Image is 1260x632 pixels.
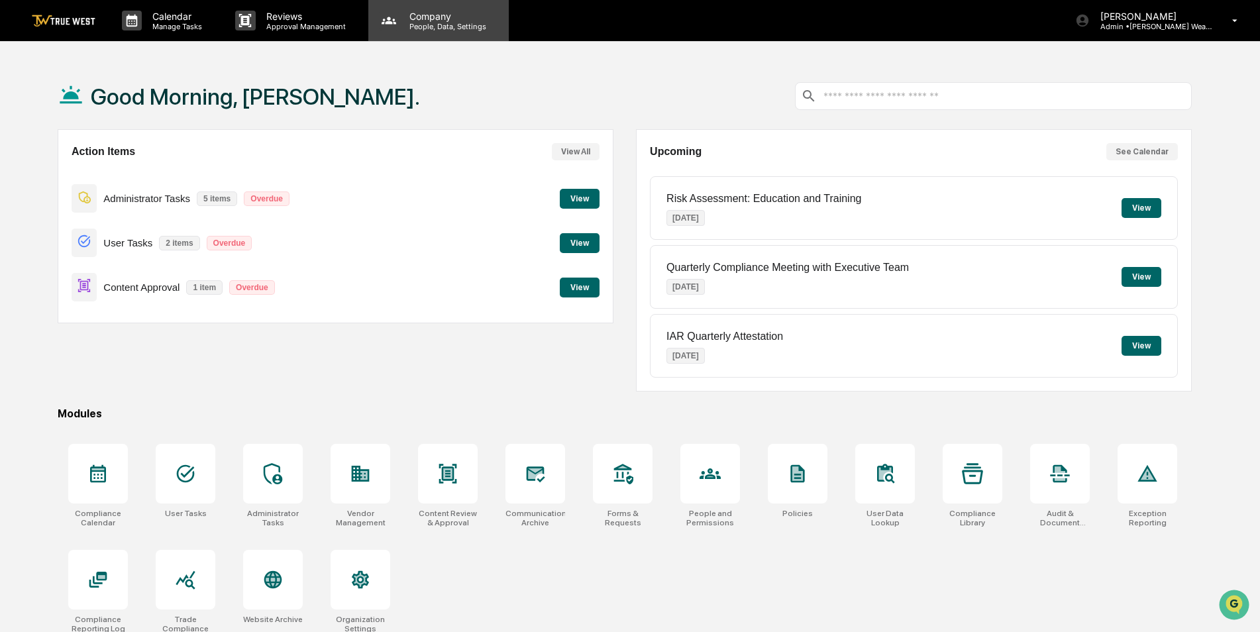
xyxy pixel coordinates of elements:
span: Data Lookup [26,192,83,205]
p: Admin • [PERSON_NAME] Wealth [1090,22,1213,31]
button: Start new chat [225,105,241,121]
div: User Tasks [165,509,207,518]
p: People, Data, Settings [399,22,493,31]
div: Website Archive [243,615,303,624]
div: Compliance Calendar [68,509,128,527]
iframe: Open customer support [1218,588,1253,624]
button: View [560,189,600,209]
h2: Upcoming [650,146,702,158]
p: 2 items [159,236,199,250]
p: How can we help? [13,28,241,49]
p: [PERSON_NAME] [1090,11,1213,22]
p: 1 item [186,280,223,295]
div: People and Permissions [680,509,740,527]
img: 1746055101610-c473b297-6a78-478c-a979-82029cc54cd1 [13,101,37,125]
img: logo [32,15,95,27]
p: Reviews [256,11,352,22]
div: Compliance Library [943,509,1002,527]
button: View All [552,143,600,160]
button: View [1122,267,1161,287]
div: Administrator Tasks [243,509,303,527]
a: View [560,191,600,204]
div: Vendor Management [331,509,390,527]
p: User Tasks [103,237,152,248]
p: IAR Quarterly Attestation [666,331,783,342]
button: See Calendar [1106,143,1178,160]
button: View [1122,198,1161,218]
div: Communications Archive [505,509,565,527]
span: Preclearance [26,167,85,180]
div: Policies [782,509,813,518]
p: Overdue [207,236,252,250]
div: 🔎 [13,193,24,204]
h2: Action Items [72,146,135,158]
p: [DATE] [666,348,705,364]
p: 5 items [197,191,237,206]
div: Modules [58,407,1192,420]
p: Manage Tasks [142,22,209,31]
div: Start new chat [45,101,217,115]
button: View [1122,336,1161,356]
a: 🔎Data Lookup [8,187,89,211]
div: User Data Lookup [855,509,915,527]
p: Quarterly Compliance Meeting with Executive Team [666,262,909,274]
h1: Good Morning, [PERSON_NAME]. [91,83,420,110]
span: Attestations [109,167,164,180]
p: Overdue [244,191,289,206]
p: [DATE] [666,279,705,295]
div: Exception Reporting [1118,509,1177,527]
div: We're available if you need us! [45,115,168,125]
p: [DATE] [666,210,705,226]
p: Overdue [229,280,275,295]
div: Forms & Requests [593,509,653,527]
p: Content Approval [103,282,180,293]
button: View [560,278,600,297]
a: View [560,236,600,248]
a: 🗄️Attestations [91,162,170,185]
p: Calendar [142,11,209,22]
a: View [560,280,600,293]
span: Pylon [132,225,160,235]
a: Powered byPylon [93,224,160,235]
p: Approval Management [256,22,352,31]
p: Risk Assessment: Education and Training [666,193,861,205]
button: View [560,233,600,253]
a: 🖐️Preclearance [8,162,91,185]
div: 🗄️ [96,168,107,179]
div: Content Review & Approval [418,509,478,527]
div: Audit & Document Logs [1030,509,1090,527]
p: Administrator Tasks [103,193,190,204]
p: Company [399,11,493,22]
div: 🖐️ [13,168,24,179]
